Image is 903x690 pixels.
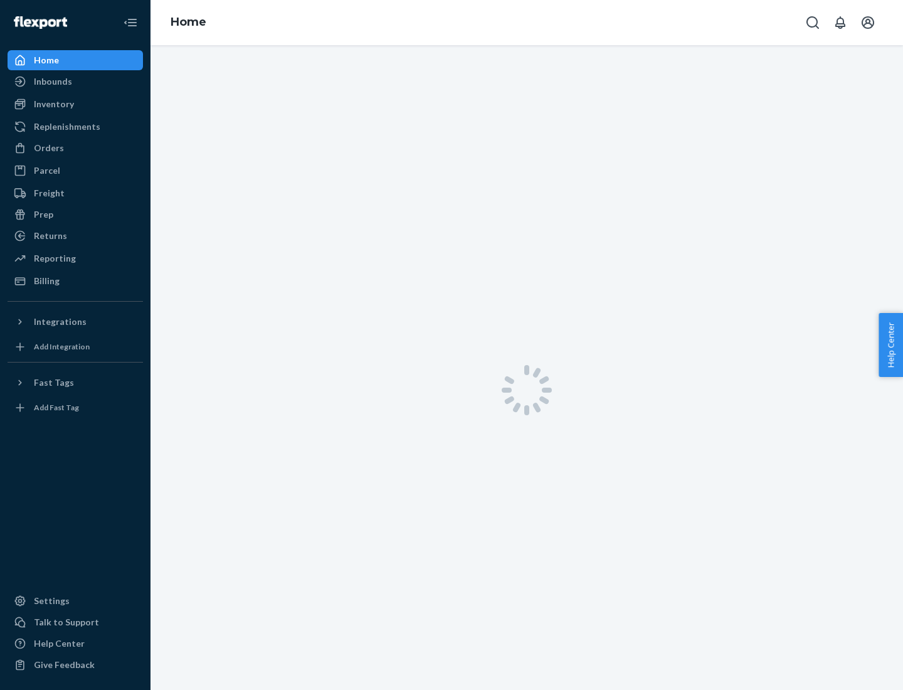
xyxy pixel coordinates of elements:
a: Prep [8,204,143,225]
a: Settings [8,591,143,611]
div: Inbounds [34,75,72,88]
div: Parcel [34,164,60,177]
a: Help Center [8,634,143,654]
button: Open account menu [855,10,880,35]
div: Freight [34,187,65,199]
a: Billing [8,271,143,291]
div: Give Feedback [34,659,95,671]
button: Give Feedback [8,655,143,675]
div: Replenishments [34,120,100,133]
a: Inbounds [8,72,143,92]
a: Orders [8,138,143,158]
div: Orders [34,142,64,154]
ol: breadcrumbs [161,4,216,41]
img: Flexport logo [14,16,67,29]
div: Returns [34,230,67,242]
div: Reporting [34,252,76,265]
button: Integrations [8,312,143,332]
a: Home [171,15,206,29]
div: Billing [34,275,60,287]
div: Home [34,54,59,66]
a: Talk to Support [8,612,143,632]
button: Open notifications [828,10,853,35]
a: Parcel [8,161,143,181]
a: Home [8,50,143,70]
div: Integrations [34,316,87,328]
a: Freight [8,183,143,203]
div: Inventory [34,98,74,110]
div: Talk to Support [34,616,99,629]
div: Add Integration [34,341,90,352]
a: Returns [8,226,143,246]
a: Replenishments [8,117,143,137]
a: Add Fast Tag [8,398,143,418]
div: Help Center [34,637,85,650]
button: Fast Tags [8,373,143,393]
div: Fast Tags [34,376,74,389]
button: Close Navigation [118,10,143,35]
button: Help Center [879,313,903,377]
div: Add Fast Tag [34,402,79,413]
a: Inventory [8,94,143,114]
div: Settings [34,595,70,607]
a: Add Integration [8,337,143,357]
a: Reporting [8,248,143,268]
div: Prep [34,208,53,221]
button: Open Search Box [800,10,825,35]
